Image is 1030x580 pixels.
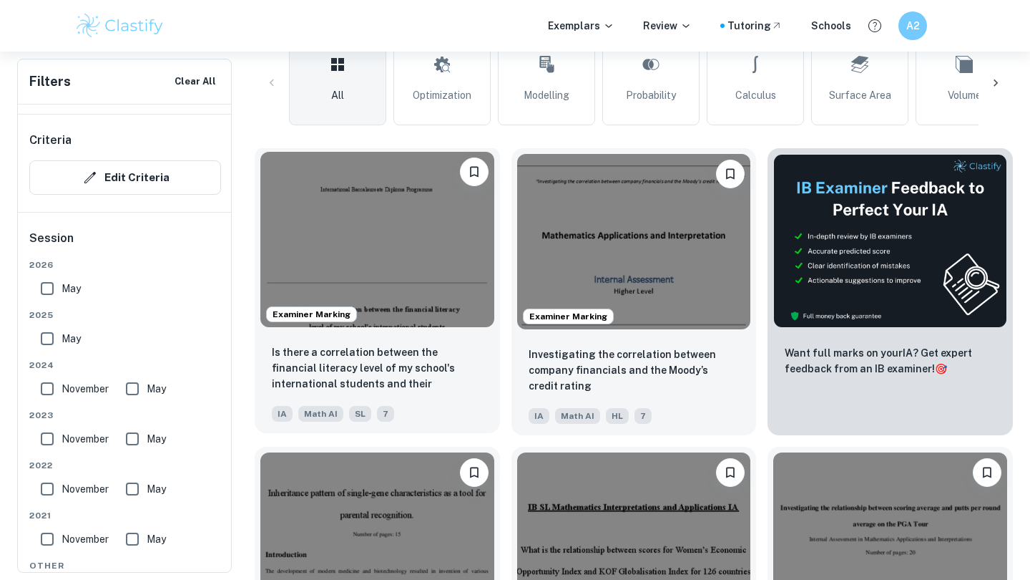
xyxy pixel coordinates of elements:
span: IA [529,408,549,424]
span: Math AI [555,408,600,424]
span: Volume [948,87,981,103]
a: ThumbnailWant full marks on yourIA? Get expert feedback from an IB examiner! [767,148,1013,435]
span: Examiner Marking [524,310,613,323]
span: Surface Area [829,87,891,103]
button: Bookmark [716,458,745,487]
span: November [62,481,109,497]
a: Examiner MarkingBookmarkInvestigating the correlation between company financials and the Moody’s ... [511,148,757,435]
span: November [62,531,109,547]
button: Bookmark [973,458,1001,487]
p: Exemplars [548,18,614,34]
a: Schools [811,18,851,34]
span: 2021 [29,509,221,522]
h6: Session [29,230,221,258]
span: 🎯 [935,363,947,374]
img: Math AI IA example thumbnail: Is there a correlation between the finan [260,152,494,327]
span: Math AI [298,406,343,422]
span: Modelling [524,87,569,103]
span: Other [29,559,221,572]
span: All [331,87,344,103]
span: May [147,381,166,397]
span: Probability [626,87,676,103]
p: Want full marks on your IA ? Get expert feedback from an IB examiner! [785,345,996,377]
span: Optimization [413,87,471,103]
h6: Filters [29,72,71,92]
img: Thumbnail [773,154,1007,328]
button: Bookmark [460,458,489,487]
span: 2025 [29,309,221,322]
p: Is there a correlation between the financial literacy level of my school's international students... [272,344,483,393]
span: 2024 [29,359,221,372]
span: 7 [377,406,394,422]
span: 2022 [29,459,221,472]
a: Examiner MarkingBookmarkIs there a correlation between the financial literacy level of my school'... [255,148,500,435]
a: Tutoring [727,18,783,34]
img: Clastify logo [74,11,165,40]
span: May [62,281,81,296]
p: Investigating the correlation between company financials and the Moody’s credit rating [529,347,740,394]
button: Bookmark [460,158,489,186]
span: Examiner Marking [267,308,356,321]
span: 7 [634,408,652,424]
p: Review [643,18,692,34]
span: 2026 [29,258,221,271]
span: November [62,381,109,397]
img: Math AI IA example thumbnail: Investigating the correlation between co [517,154,751,329]
span: Calculus [735,87,776,103]
button: Clear All [171,71,220,92]
h6: A2 [905,18,921,34]
span: SL [349,406,371,422]
span: May [147,531,166,547]
span: 2023 [29,409,221,422]
button: Bookmark [716,160,745,188]
span: November [62,431,109,447]
span: May [62,331,81,347]
span: May [147,431,166,447]
button: Edit Criteria [29,160,221,195]
button: A2 [898,11,927,40]
button: Help and Feedback [863,14,887,38]
h6: Criteria [29,132,72,149]
span: May [147,481,166,497]
span: IA [272,406,293,422]
span: HL [606,408,629,424]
